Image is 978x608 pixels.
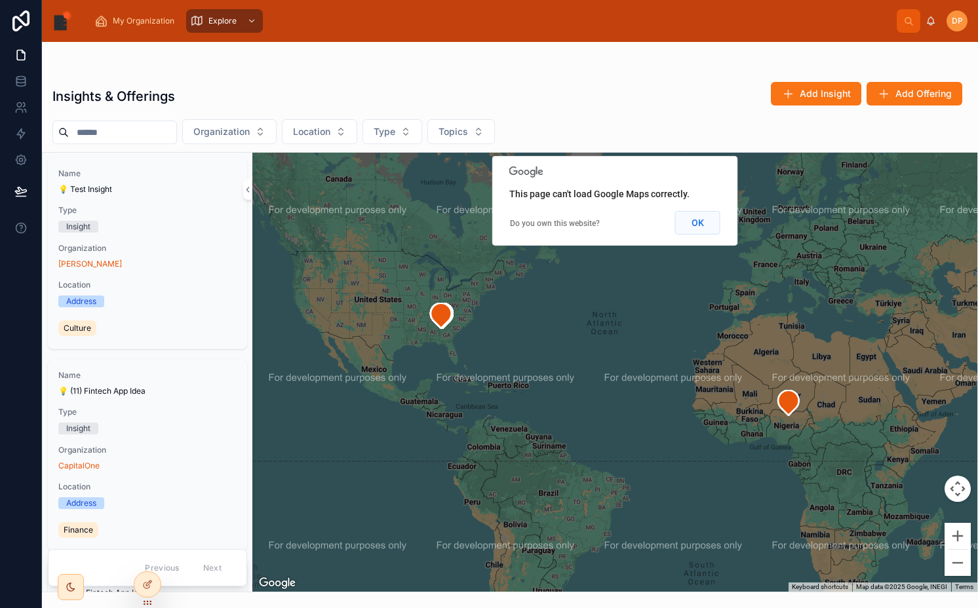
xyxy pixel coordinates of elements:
button: Add Offering [867,82,962,105]
button: Zoom in [945,523,971,549]
a: My Organization [90,9,184,33]
button: Add Insight [771,82,861,105]
button: Keyboard shortcuts [792,582,848,592]
div: Address [66,497,96,509]
img: App logo [52,10,73,31]
span: Add Insight [800,87,851,100]
span: Location [58,280,237,290]
span: 💡 (11) Fintech App Idea [58,386,237,396]
button: Select Button [362,119,422,144]
div: Insight [66,423,90,434]
span: Explore [208,16,237,26]
span: This page can't load Google Maps correctly. [509,189,690,199]
button: Zoom out [945,550,971,576]
span: Name [58,370,237,381]
button: Select Button [182,119,277,144]
span: Type [58,407,237,417]
span: My Organization [113,16,174,26]
span: Add Offering [895,87,952,100]
span: Organization [193,125,250,138]
a: Terms (opens in new tab) [955,583,973,590]
span: Type [374,125,395,138]
a: Explore [186,9,263,33]
a: Open this area in Google Maps (opens a new window) [256,575,299,592]
span: Location [293,125,330,138]
div: scrollable content [84,7,897,35]
div: Address [66,295,96,307]
a: Do you own this website? [510,219,600,228]
button: Map camera controls [945,476,971,502]
span: DP [952,16,963,26]
a: CapitalOne [58,461,100,471]
a: [PERSON_NAME] [58,259,122,269]
span: Culture [64,323,91,333]
img: Google [256,575,299,592]
h1: Insights & Offerings [52,87,175,105]
span: Map data ©2025 Google, INEGI [856,583,947,590]
div: Insight [66,221,90,233]
button: OK [675,211,720,235]
span: Location [58,482,237,492]
span: Type [58,205,237,216]
button: Select Button [427,119,495,144]
span: Topics [439,125,468,138]
a: Name💡 (11) Fintech App IdeaTypeInsightOrganizationCapitalOneLocationAddressFinance [48,360,247,551]
span: Finance [64,525,93,535]
span: Organization [58,445,237,455]
span: 💡 Test Insight [58,184,237,195]
a: Name💡 Test InsightTypeInsightOrganization[PERSON_NAME]LocationAddressCulture [48,158,247,349]
span: Name [58,168,237,179]
span: Organization [58,243,237,254]
button: Select Button [282,119,357,144]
